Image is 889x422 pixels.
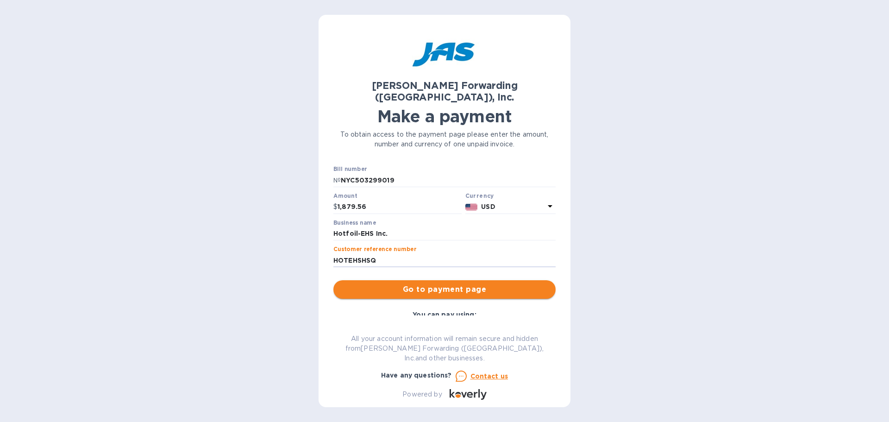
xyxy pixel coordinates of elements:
input: Enter bill number [341,173,556,187]
span: Go to payment page [341,284,548,295]
b: [PERSON_NAME] Forwarding ([GEOGRAPHIC_DATA]), Inc. [372,80,518,103]
b: Have any questions? [381,372,452,379]
p: № [333,176,341,185]
b: USD [481,203,495,210]
label: Bill number [333,167,367,172]
input: Enter customer reference number [333,253,556,267]
p: $ [333,202,338,212]
input: 0.00 [338,200,462,214]
h1: Make a payment [333,107,556,126]
b: You can pay using: [413,311,476,318]
label: Amount [333,193,357,199]
button: Go to payment page [333,280,556,299]
label: Customer reference number [333,247,416,252]
img: USD [465,204,478,210]
b: Currency [465,192,494,199]
p: All your account information will remain secure and hidden from [PERSON_NAME] Forwarding ([GEOGRA... [333,334,556,363]
u: Contact us [470,372,508,380]
label: Business name [333,220,376,226]
input: Enter business name [333,227,556,241]
p: Powered by [402,390,442,399]
p: To obtain access to the payment page please enter the amount, number and currency of one unpaid i... [333,130,556,149]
